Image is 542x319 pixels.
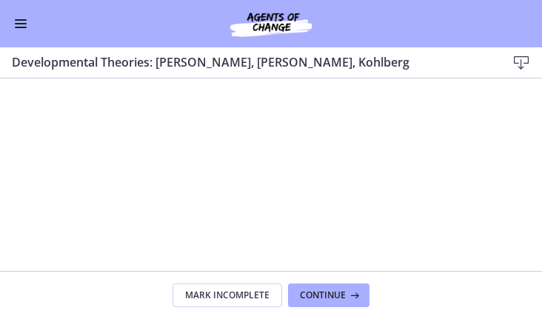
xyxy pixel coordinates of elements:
[197,9,345,38] img: Agents of Change
[185,289,270,301] span: Mark Incomplete
[12,15,30,33] button: Enable menu
[288,283,369,307] button: Continue
[12,53,483,71] h3: Developmental Theories: [PERSON_NAME], [PERSON_NAME], Kohlberg
[173,283,282,307] button: Mark Incomplete
[300,289,346,301] span: Continue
